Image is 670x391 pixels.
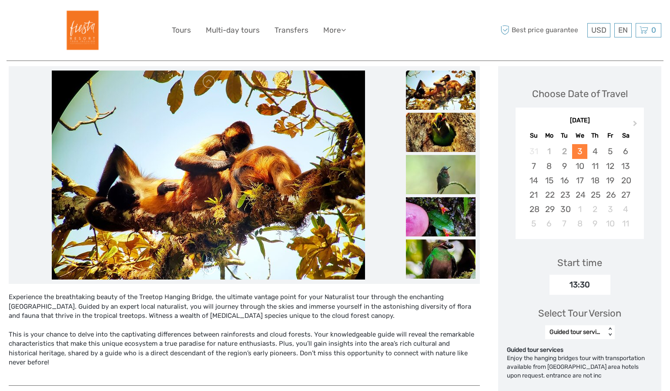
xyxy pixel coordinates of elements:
[629,118,643,132] button: Next Month
[406,197,476,236] img: 324e94fa470a4407831bfa1c111ee712_slider_thumbnail.jpg
[275,24,308,37] a: Transfers
[518,144,641,231] div: month 2025-09
[542,159,557,173] div: Choose Monday, September 8th, 2025
[507,346,653,354] div: Guided tour services
[526,159,541,173] div: Choose Sunday, September 7th, 2025
[542,216,557,231] div: Choose Monday, October 6th, 2025
[557,216,572,231] div: Choose Tuesday, October 7th, 2025
[172,24,191,37] a: Tours
[557,256,602,270] div: Start time
[542,144,557,158] div: Not available Monday, September 1st, 2025
[507,354,653,380] div: Enjoy the hanging bridges tour with transportation available from [GEOGRAPHIC_DATA] area hotels u...
[557,173,572,188] div: Choose Tuesday, September 16th, 2025
[603,216,618,231] div: Choose Friday, October 10th, 2025
[498,23,585,37] span: Best price guarantee
[618,173,633,188] div: Choose Saturday, September 20th, 2025
[603,202,618,216] div: Choose Friday, October 3rd, 2025
[572,130,587,142] div: We
[572,159,587,173] div: Choose Wednesday, September 10th, 2025
[587,173,603,188] div: Choose Thursday, September 18th, 2025
[618,130,633,142] div: Sa
[557,144,572,158] div: Not available Tuesday, September 2nd, 2025
[549,328,601,337] div: Guided tour services
[526,188,541,202] div: Choose Sunday, September 21st, 2025
[57,7,105,54] img: Fiesta Resort
[206,24,260,37] a: Multi-day tours
[603,188,618,202] div: Choose Friday, September 26th, 2025
[542,188,557,202] div: Choose Monday, September 22nd, 2025
[603,173,618,188] div: Choose Friday, September 19th, 2025
[618,188,633,202] div: Choose Saturday, September 27th, 2025
[572,202,587,216] div: Choose Wednesday, October 1st, 2025
[9,293,480,377] div: Experience the breathtaking beauty of the Treetop Hanging Bridge, the ultimate vantage point for ...
[549,275,610,295] div: 13:30
[406,239,476,279] img: 91926919f8ff4e7ba27ca961144c67e7_slider_thumbnail.jpg
[591,26,606,34] span: USD
[406,113,476,152] img: d7289e59676c475cb102d8f1113307b5_slider_thumbnail.jpg
[587,202,603,216] div: Choose Thursday, October 2nd, 2025
[12,15,98,22] p: We're away right now. Please check back later!
[542,173,557,188] div: Choose Monday, September 15th, 2025
[587,159,603,173] div: Choose Thursday, September 11th, 2025
[650,26,657,34] span: 0
[557,159,572,173] div: Choose Tuesday, September 9th, 2025
[603,130,618,142] div: Fr
[557,130,572,142] div: Tu
[406,155,476,194] img: 1e6d3997cb4445aba4ae61191d9cdc6a_slider_thumbnail.jpg
[526,173,541,188] div: Choose Sunday, September 14th, 2025
[526,216,541,231] div: Choose Sunday, October 5th, 2025
[542,202,557,216] div: Choose Monday, September 29th, 2025
[572,216,587,231] div: Choose Wednesday, October 8th, 2025
[516,116,644,125] div: [DATE]
[587,216,603,231] div: Choose Thursday, October 9th, 2025
[603,159,618,173] div: Choose Friday, September 12th, 2025
[572,173,587,188] div: Choose Wednesday, September 17th, 2025
[618,216,633,231] div: Choose Saturday, October 11th, 2025
[603,144,618,158] div: Choose Friday, September 5th, 2025
[618,144,633,158] div: Choose Saturday, September 6th, 2025
[606,327,613,337] div: < >
[323,24,346,37] a: More
[587,144,603,158] div: Choose Thursday, September 4th, 2025
[532,87,628,101] div: Choose Date of Travel
[587,130,603,142] div: Th
[618,202,633,216] div: Choose Saturday, October 4th, 2025
[542,130,557,142] div: Mo
[618,159,633,173] div: Choose Saturday, September 13th, 2025
[100,13,111,24] button: Open LiveChat chat widget
[526,130,541,142] div: Su
[572,144,587,158] div: Choose Wednesday, September 3rd, 2025
[526,144,541,158] div: Not available Sunday, August 31st, 2025
[557,188,572,202] div: Choose Tuesday, September 23rd, 2025
[538,307,621,320] div: Select Tour Version
[587,188,603,202] div: Choose Thursday, September 25th, 2025
[52,71,365,280] img: c9f991eaf9cb481aafc29e2a20c31663_main_slider.jpg
[526,202,541,216] div: Choose Sunday, September 28th, 2025
[614,23,632,37] div: EN
[557,202,572,216] div: Choose Tuesday, September 30th, 2025
[572,188,587,202] div: Choose Wednesday, September 24th, 2025
[406,71,476,110] img: c9f991eaf9cb481aafc29e2a20c31663_slider_thumbnail.jpg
